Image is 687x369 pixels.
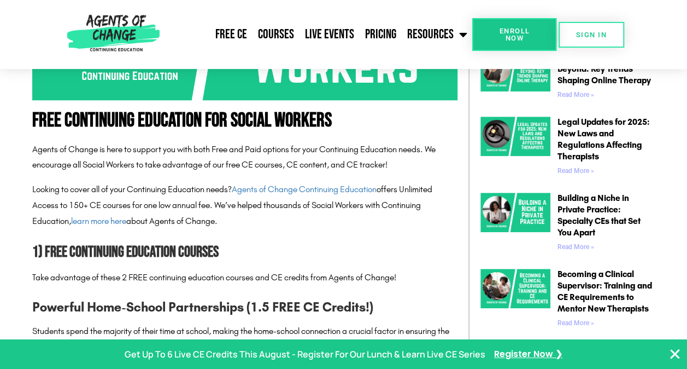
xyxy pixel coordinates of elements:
a: Read more about Becoming a Clinical Supervisor: Training and CE Requirements to Mentor New Therap... [557,319,594,327]
p: Get Up To 6 Live CE Credits This August - Register For Our Lunch & Learn Live CE Series [125,347,485,362]
p: Take advantage of these 2 FREE continuing education courses and CE credits from Agents of Change! [32,270,457,286]
a: Read more about Building a Niche in Private Practice: Specialty CEs that Set You Apart [557,243,594,251]
a: Read more about Legal Updates for 2025: New Laws and Regulations Affecting Therapists [557,167,594,175]
a: Legal Updates for 2025: New Laws and Regulations Affecting Therapists [557,117,650,161]
a: Becoming a Clinical Supervisor Training and CE Requirements (1) [480,269,550,331]
a: Enroll Now [472,18,556,51]
a: Pricing [359,21,401,48]
a: Building a Niche in Private Practice Specialty CEs that Set You Apart [480,193,550,255]
p: Looking to cover all of your Continuing Education needs? offers Unlimited Access to 150+ CE cours... [32,182,457,229]
a: Read more about Telehealth in 2025 and Beyond: Key Trends Shaping Online Therapy [557,91,594,99]
span: Enroll Now [490,27,539,42]
a: SIGN IN [559,22,624,48]
a: Legal Updates for 2025 New Laws and Regulations Affecting Therapists [480,117,550,179]
a: learn more here [71,216,126,226]
h2: 1) FREE Continuing Education Courses [32,240,457,265]
span: SIGN IN [576,31,607,38]
a: Register Now ❯ [494,347,562,362]
a: Telehealth in 2025 and Beyond Key Trends Shaping Online Therapy [480,52,550,103]
img: Legal Updates for 2025 New Laws and Regulations Affecting Therapists [480,117,550,156]
a: Building a Niche in Private Practice: Specialty CEs that Set You Apart [557,193,641,237]
a: Courses [252,21,299,48]
h1: Free Continuing Education for Social Workers [32,111,457,131]
a: Free CE [209,21,252,48]
p: Agents of Change is here to support you with both Free and Paid options for your Continuing Educa... [32,142,457,174]
a: Telehealth in [DATE] and Beyond: Key Trends Shaping Online Therapy [557,52,651,85]
a: Becoming a Clinical Supervisor: Training and CE Requirements to Mentor New Therapists [557,269,652,313]
img: Building a Niche in Private Practice Specialty CEs that Set You Apart [480,193,550,232]
a: Powerful Home-School Partnerships (1.5 FREE CE Credits!) [32,299,373,315]
a: Agents of Change Continuing Education [232,184,377,194]
button: Close Banner [668,348,682,361]
img: Telehealth in 2025 and Beyond Key Trends Shaping Online Therapy [480,52,550,91]
a: Live Events [299,21,359,48]
img: Becoming a Clinical Supervisor Training and CE Requirements (1) [480,269,550,308]
nav: Menu [164,21,473,48]
a: Resources [401,21,472,48]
